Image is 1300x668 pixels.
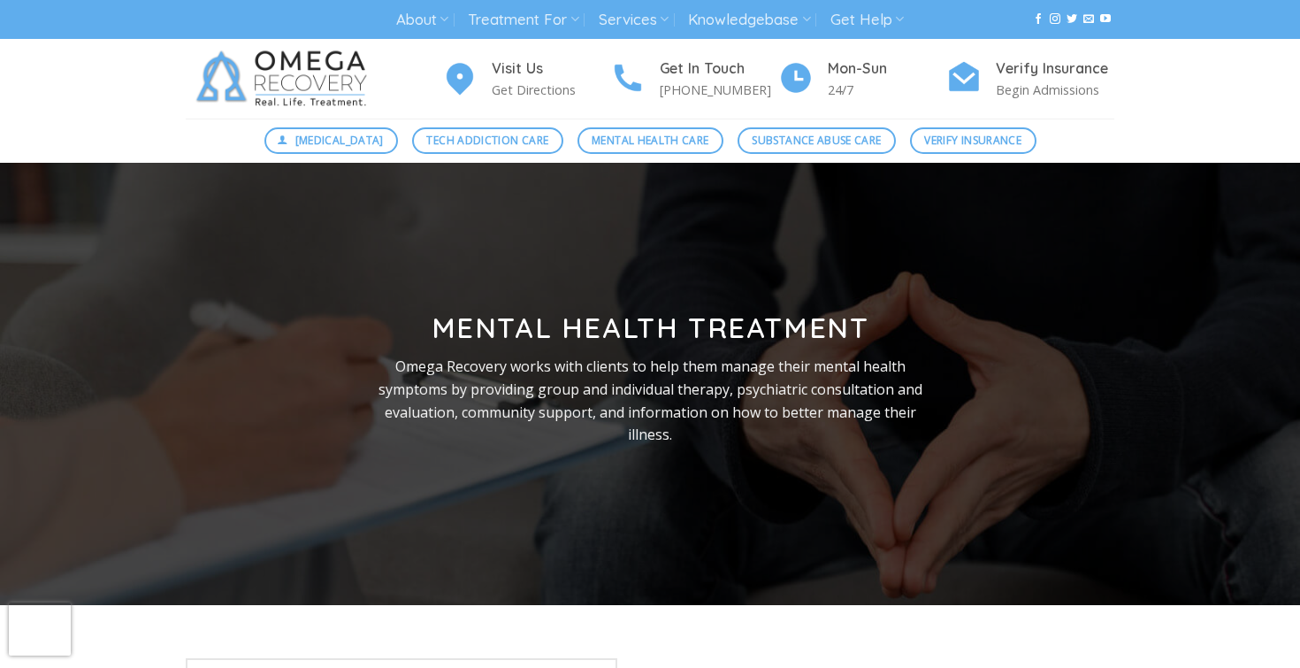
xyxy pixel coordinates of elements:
a: Visit Us Get Directions [442,58,610,101]
p: Omega Recovery works with clients to help them manage their mental health symptoms by providing g... [363,356,937,446]
p: Get Directions [492,80,610,100]
h4: Mon-Sun [828,58,946,81]
a: Follow on Twitter [1067,13,1077,26]
p: 24/7 [828,80,946,100]
a: Send us an email [1083,13,1094,26]
img: Omega Recovery [186,39,385,119]
a: Mental Health Care [577,127,723,154]
a: [MEDICAL_DATA] [264,127,399,154]
span: Mental Health Care [592,132,708,149]
span: Tech Addiction Care [426,132,548,149]
h4: Visit Us [492,58,610,81]
a: Verify Insurance Begin Admissions [946,58,1114,101]
a: Follow on Facebook [1033,13,1044,26]
a: Follow on Instagram [1050,13,1060,26]
a: Knowledgebase [688,4,810,36]
a: Follow on YouTube [1100,13,1111,26]
span: Substance Abuse Care [752,132,881,149]
a: About [396,4,448,36]
strong: Mental Health Treatment [432,310,869,345]
p: [PHONE_NUMBER] [660,80,778,100]
iframe: reCAPTCHA [9,603,71,656]
a: Treatment For [468,4,578,36]
a: Services [599,4,669,36]
a: Get In Touch [PHONE_NUMBER] [610,58,778,101]
h4: Get In Touch [660,58,778,81]
a: Get Help [830,4,904,36]
h4: Verify Insurance [996,58,1114,81]
span: Verify Insurance [924,132,1021,149]
a: Verify Insurance [910,127,1036,154]
p: Begin Admissions [996,80,1114,100]
a: Substance Abuse Care [738,127,896,154]
span: [MEDICAL_DATA] [295,132,384,149]
a: Tech Addiction Care [412,127,563,154]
